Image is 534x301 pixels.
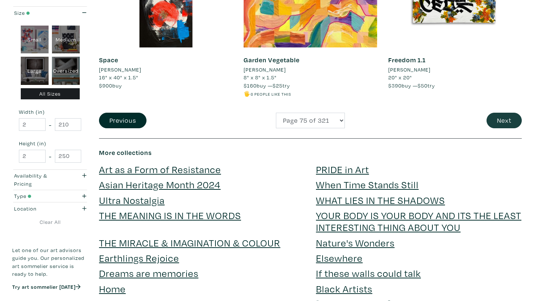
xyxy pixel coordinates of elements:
[99,66,233,74] a: [PERSON_NAME]
[99,82,112,89] span: $900
[12,7,88,19] button: Size
[99,251,179,264] a: Earthlings Rejoice
[487,113,522,129] button: Next
[99,82,122,89] span: buy
[12,169,88,189] button: Availability & Pricing
[12,246,88,278] p: Let one of our art advisors guide you. Our personalized art sommelier service is ready to help.
[99,149,522,157] h6: More collections
[244,90,377,98] li: 🖐️
[99,74,138,81] span: 16" x 40" x 1.5"
[99,113,146,129] button: Previous
[99,209,241,222] a: THE MEANING IS IN THE WORDS
[316,178,419,191] a: When Time Stands Still
[19,141,81,146] small: Height (in)
[316,236,395,249] a: Nature's Wonders
[388,82,402,89] span: $390
[388,66,431,74] li: [PERSON_NAME]
[12,202,88,215] button: Location
[316,193,445,206] a: WHAT LIES IN THE SHADOWS
[21,25,49,53] div: Small
[14,192,66,200] div: Type
[244,66,286,74] li: [PERSON_NAME]
[21,57,49,85] div: Large
[49,151,52,161] span: -
[99,66,141,74] li: [PERSON_NAME]
[52,57,80,85] div: Oversized
[12,283,80,290] a: Try art sommelier [DATE]
[49,119,52,129] span: -
[418,82,428,89] span: $50
[251,91,291,97] small: 6 people like this
[12,218,88,226] a: Clear All
[388,82,435,89] span: buy — try
[388,74,412,81] span: 20" x 20"
[244,66,377,74] a: [PERSON_NAME]
[316,251,363,264] a: Elsewhere
[19,109,81,115] small: Width (in)
[99,178,221,191] a: Asian Heritage Month 2024
[99,163,221,176] a: Art as a Form of Resistance
[99,236,280,249] a: THE MIRACLE & IMAGINATION & COLOUR
[244,56,300,64] a: Garden Vegetable
[244,74,277,81] span: 8" x 8" x 1.5"
[14,172,66,188] div: Availability & Pricing
[388,66,522,74] a: [PERSON_NAME]
[99,56,118,64] a: Space
[316,267,421,279] a: If these walls could talk
[14,204,66,212] div: Location
[99,193,165,206] a: Ultra Nostalgia
[52,25,80,53] div: Medium
[14,9,66,17] div: Size
[244,82,257,89] span: $160
[99,282,126,295] a: Home
[99,267,198,279] a: Dreams are memories
[316,163,369,176] a: PRIDE in Art
[273,82,283,89] span: $25
[316,282,372,295] a: Black Artists
[244,82,290,89] span: buy — try
[316,209,521,234] a: YOUR BODY IS YOUR BODY AND ITS THE LEAST INTERESTING THING ABOUT YOU
[388,56,426,64] a: Freedom 1.1
[21,88,80,99] div: All Sizes
[12,190,88,202] button: Type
